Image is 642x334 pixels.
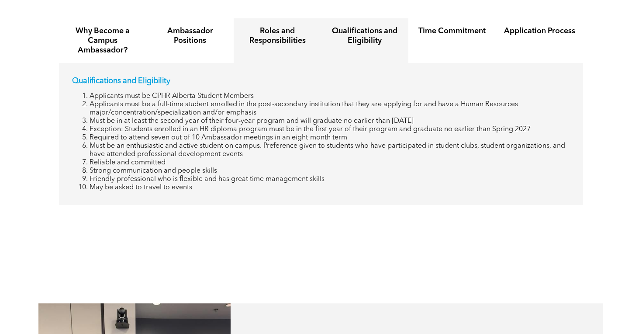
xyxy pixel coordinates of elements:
li: Friendly professional who is flexible and has great time management skills [90,175,570,184]
li: Applicants must be a full-time student enrolled in the post-secondary institution that they are a... [90,101,570,117]
li: May be asked to travel to events [90,184,570,192]
h4: Application Process [504,26,575,36]
h4: Qualifications and Eligibility [329,26,400,45]
h4: Time Commitment [416,26,488,36]
h4: Roles and Responsibilities [242,26,313,45]
li: Applicants must be CPHR Alberta Student Members [90,92,570,101]
li: Exception: Students enrolled in an HR diploma program must be in the first year of their program ... [90,125,570,134]
li: Must be an enthusiastic and active student on campus. Preference given to students who have parti... [90,142,570,159]
p: Qualifications and Eligibility [72,76,570,86]
li: Strong communication and people skills [90,167,570,175]
li: Must be in at least the second year of their four-year program and will graduate no earlier than ... [90,117,570,125]
li: Reliable and committed [90,159,570,167]
h4: Why Become a Campus Ambassador? [67,26,138,55]
h4: Ambassador Positions [154,26,226,45]
li: Required to attend seven out of 10 Ambassador meetings in an eight-month term [90,134,570,142]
